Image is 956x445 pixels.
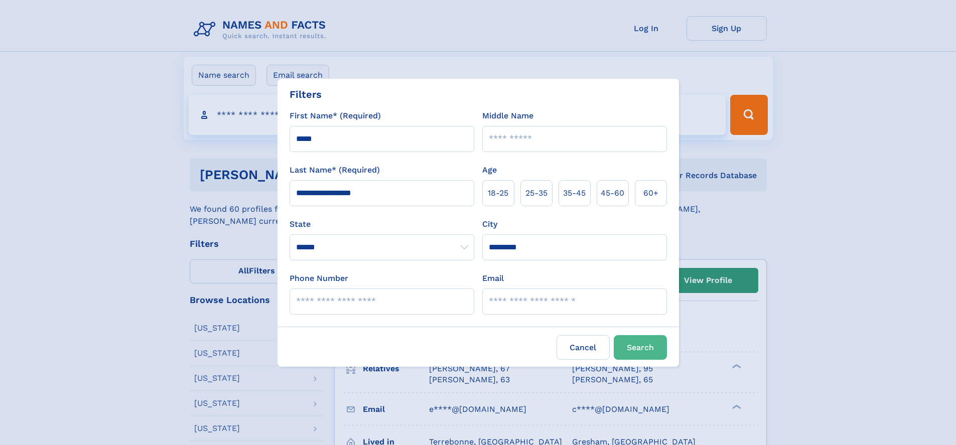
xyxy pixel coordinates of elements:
span: 18‑25 [488,187,508,199]
span: 35‑45 [563,187,586,199]
div: Filters [290,87,322,102]
span: 25‑35 [525,187,548,199]
span: 45‑60 [601,187,624,199]
label: Age [482,164,497,176]
span: 60+ [643,187,658,199]
button: Search [614,335,667,360]
label: Cancel [557,335,610,360]
label: Email [482,272,504,284]
label: Middle Name [482,110,533,122]
label: Last Name* (Required) [290,164,380,176]
label: Phone Number [290,272,348,284]
label: First Name* (Required) [290,110,381,122]
label: State [290,218,474,230]
label: City [482,218,497,230]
